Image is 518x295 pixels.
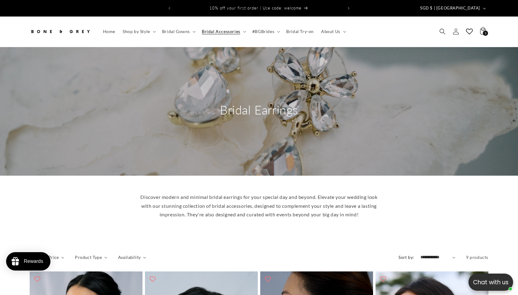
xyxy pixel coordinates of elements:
span: Product Type [75,254,102,260]
button: Previous announcement [163,2,176,14]
span: 10% off your first order | Use code: welcome [209,6,302,10]
button: SGD $ | [GEOGRAPHIC_DATA] [416,2,488,14]
span: Shop by Style [123,29,150,34]
p: Chat with us [468,278,513,287]
summary: #BGBrides [249,25,283,38]
div: Rewards [24,259,43,264]
button: Add to wishlist [262,273,274,285]
img: Bone and Grey Bridal [30,25,91,38]
summary: Bridal Gowns [158,25,198,38]
span: Availability [118,254,141,260]
summary: Search [436,25,449,38]
button: Add to wishlist [377,273,389,285]
span: Bridal Gowns [162,29,190,34]
button: Open chatbox [468,274,513,291]
summary: Shop by Style [119,25,158,38]
button: Next announcement [342,2,355,14]
button: Add to wishlist [31,273,43,285]
span: Home [103,29,115,34]
span: SGD $ | [GEOGRAPHIC_DATA] [420,5,480,11]
span: 3 [485,31,487,36]
p: Discover modern and minimal bridal earrings for your special day and beyond. Elevate your wedding... [140,193,378,219]
span: About Us [321,29,340,34]
summary: Availability (0 selected) [118,254,146,260]
summary: Bridal Accessories [198,25,249,38]
span: Bridal Try-on [286,29,314,34]
span: Price [48,254,59,260]
h2: Bridal Earrings [201,102,317,118]
label: Sort by: [398,255,414,260]
span: #BGBrides [252,29,274,34]
summary: Price [48,254,65,260]
summary: About Us [317,25,349,38]
a: Home [99,25,119,38]
span: Bridal Accessories [202,29,240,34]
summary: Product Type (0 selected) [75,254,107,260]
a: Bridal Try-on [283,25,317,38]
button: Add to wishlist [146,273,159,285]
span: 9 products [466,255,488,260]
a: Bone and Grey Bridal [28,23,93,41]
